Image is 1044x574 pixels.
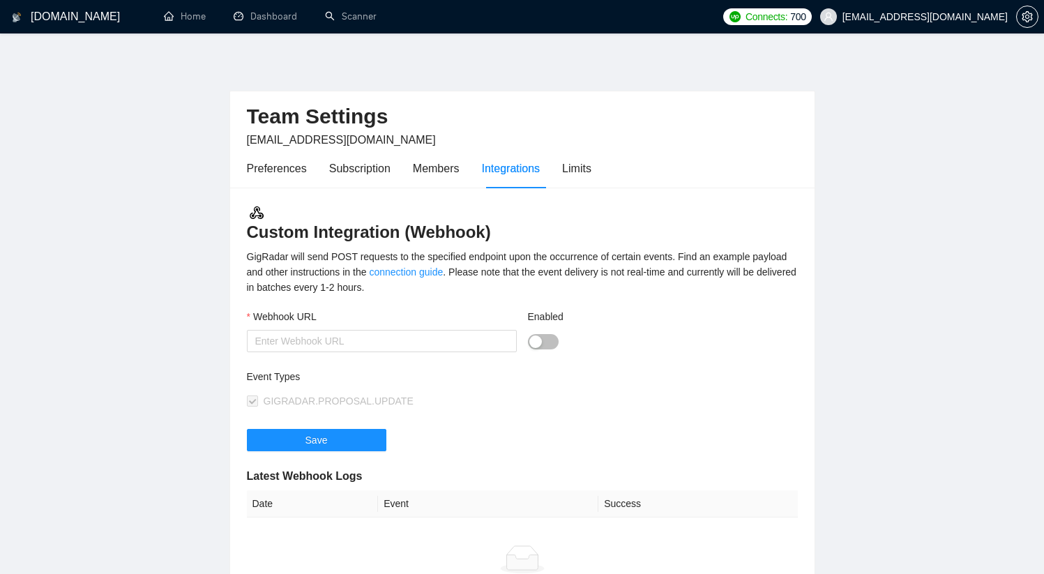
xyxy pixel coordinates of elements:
th: Date [247,490,379,518]
span: [EMAIL_ADDRESS][DOMAIN_NAME] [247,134,436,146]
div: Members [413,160,460,177]
button: setting [1016,6,1038,28]
span: Save [305,432,328,448]
div: Limits [562,160,591,177]
div: GigRadar will send POST requests to the specified endpoint upon the occurrence of certain events.... [247,249,798,295]
span: user [824,12,833,22]
button: Save [247,429,386,451]
h5: Latest Webhook Logs [247,468,798,485]
label: Event Types [247,369,301,384]
span: GIGRADAR.PROPOSAL.UPDATE [264,395,414,407]
a: dashboardDashboard [234,10,297,22]
div: Preferences [247,160,307,177]
a: connection guide [369,266,443,278]
span: setting [1017,11,1038,22]
h2: Team Settings [247,103,798,131]
img: upwork-logo.png [729,11,741,22]
a: setting [1016,11,1038,22]
div: Integrations [482,160,540,177]
label: Webhook URL [247,309,317,324]
input: Webhook URL [247,330,517,352]
img: logo [12,6,22,29]
span: 700 [790,9,805,24]
div: Subscription [329,160,391,177]
th: Success [598,490,797,518]
a: searchScanner [325,10,377,22]
label: Enabled [528,309,563,324]
a: homeHome [164,10,206,22]
span: Connects: [746,9,787,24]
iframe: Intercom live chat [997,527,1030,560]
img: webhook.3a52c8ec.svg [248,204,265,221]
th: Event [378,490,598,518]
button: Enabled [528,334,559,349]
h3: Custom Integration (Webhook) [247,204,798,243]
